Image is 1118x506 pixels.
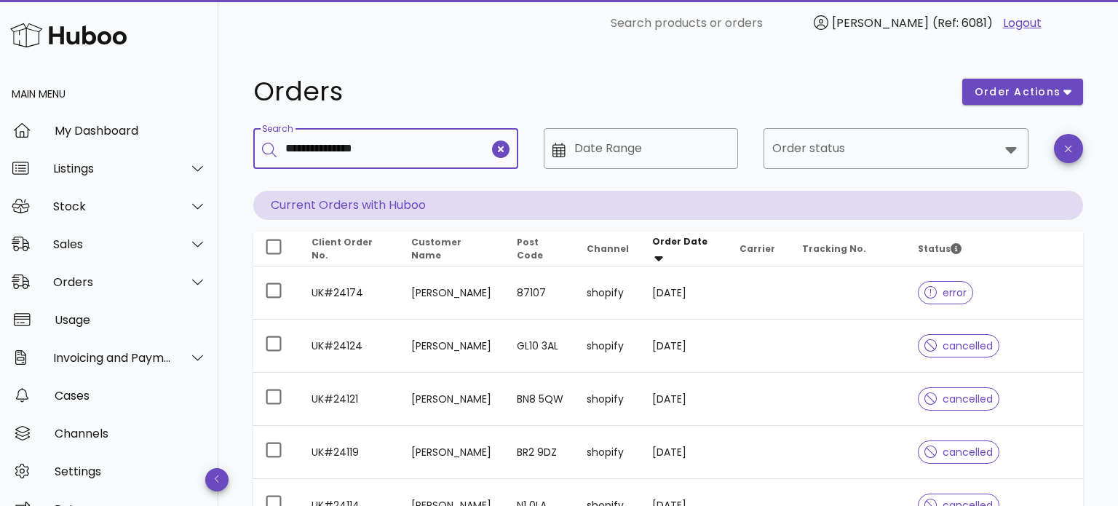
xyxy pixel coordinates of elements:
[10,20,127,51] img: Huboo Logo
[492,141,510,158] button: clear icon
[587,242,629,255] span: Channel
[53,275,172,289] div: Orders
[300,373,400,426] td: UK#24121
[641,232,727,266] th: Order Date: Sorted descending. Activate to remove sorting.
[924,288,967,298] span: error
[652,235,707,248] span: Order Date
[53,199,172,213] div: Stock
[832,15,929,31] span: [PERSON_NAME]
[300,426,400,479] td: UK#24119
[932,15,993,31] span: (Ref: 6081)
[55,124,207,138] div: My Dashboard
[575,426,641,479] td: shopify
[55,313,207,327] div: Usage
[728,232,790,266] th: Carrier
[55,465,207,478] div: Settings
[411,236,461,261] span: Customer Name
[641,426,727,479] td: [DATE]
[400,426,505,479] td: [PERSON_NAME]
[974,84,1061,100] span: order actions
[505,266,576,320] td: 87107
[505,373,576,426] td: BN8 5QW
[962,79,1083,105] button: order actions
[55,427,207,440] div: Channels
[924,341,994,351] span: cancelled
[53,162,172,175] div: Listings
[575,373,641,426] td: shopify
[53,351,172,365] div: Invoicing and Payments
[55,389,207,403] div: Cases
[400,266,505,320] td: [PERSON_NAME]
[400,373,505,426] td: [PERSON_NAME]
[924,394,994,404] span: cancelled
[918,242,962,255] span: Status
[764,128,1028,169] div: Order status
[253,191,1083,220] p: Current Orders with Huboo
[1003,15,1042,32] a: Logout
[312,236,373,261] span: Client Order No.
[906,232,1083,266] th: Status
[641,266,727,320] td: [DATE]
[400,320,505,373] td: [PERSON_NAME]
[505,426,576,479] td: BR2 9DZ
[400,232,505,266] th: Customer Name
[802,242,866,255] span: Tracking No.
[641,320,727,373] td: [DATE]
[740,242,775,255] span: Carrier
[53,237,172,251] div: Sales
[924,447,994,457] span: cancelled
[262,124,293,135] label: Search
[505,232,576,266] th: Post Code
[575,266,641,320] td: shopify
[300,320,400,373] td: UK#24124
[253,79,945,105] h1: Orders
[300,232,400,266] th: Client Order No.
[575,232,641,266] th: Channel
[300,266,400,320] td: UK#24174
[641,373,727,426] td: [DATE]
[517,236,543,261] span: Post Code
[505,320,576,373] td: GL10 3AL
[790,232,906,266] th: Tracking No.
[575,320,641,373] td: shopify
